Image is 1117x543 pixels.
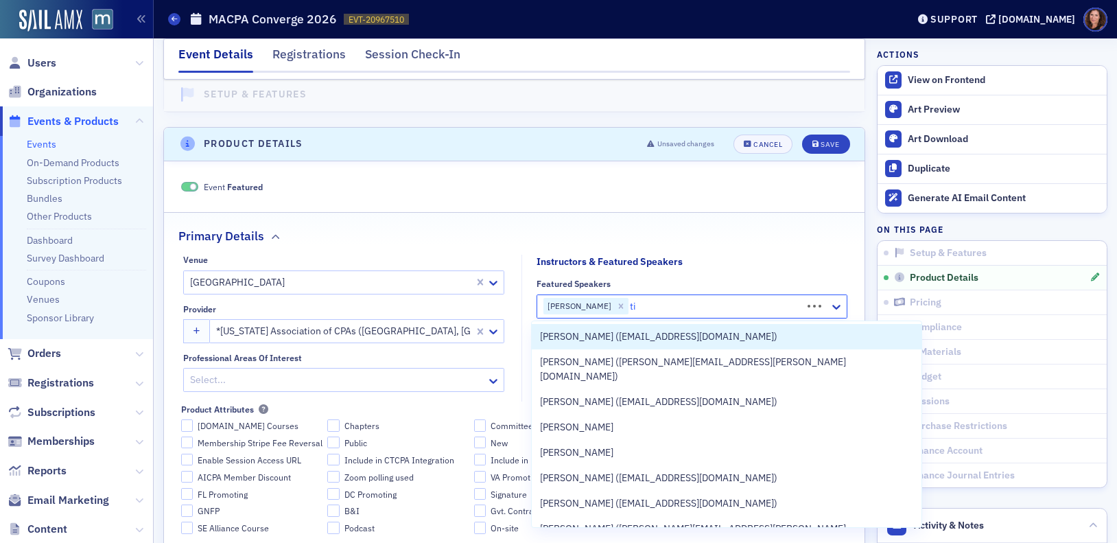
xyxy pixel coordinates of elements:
[540,471,777,485] span: [PERSON_NAME] ([EMAIL_ADDRESS][DOMAIN_NAME])
[8,522,67,537] a: Content
[27,346,61,361] span: Orders
[474,437,486,449] input: New
[181,454,193,466] input: Enable Session Access URL
[344,437,367,449] span: Public
[198,472,291,483] span: AICPA Member Discount
[92,9,113,30] img: SailAMX
[27,275,65,288] a: Coupons
[198,454,301,466] span: Enable Session Access URL
[181,471,193,483] input: AICPA Member Discount
[27,210,92,222] a: Other Products
[19,10,82,32] img: SailAMX
[327,488,340,500] input: DC Promoting
[910,371,941,383] span: Budget
[27,174,122,187] a: Subscription Products
[27,376,94,391] span: Registrations
[474,505,616,517] label: Gvt. Contractors
[327,419,340,432] input: Chapters
[327,505,340,517] input: B&I
[908,74,1100,86] div: View on Frontend
[543,298,613,314] div: [PERSON_NAME]
[474,505,486,517] input: Gvt. Contractors
[27,312,94,324] a: Sponsor Library
[27,434,95,449] span: Memberships
[491,437,508,449] span: New
[908,163,1100,175] div: Duplicate
[910,445,983,457] span: Finance Account
[8,493,109,508] a: Email Marketing
[181,419,323,432] label: BLIonline.org Courses
[181,488,193,500] input: FL Promoting
[491,454,600,466] span: Include in DSCPA Integration
[877,223,1107,235] h4: On this page
[183,304,216,314] div: Provider
[540,420,613,435] span: [PERSON_NAME]
[181,505,323,517] label: GNFP
[327,471,340,483] input: Zoom polling used
[327,454,340,466] input: Include in CTCPA Integration
[204,181,263,193] span: Event
[474,419,616,432] label: Committees
[27,56,56,71] span: Users
[877,48,919,60] h4: Actions
[198,489,248,500] span: FL Promoting
[540,446,613,460] span: [PERSON_NAME]
[365,45,460,71] div: Session Check-In
[491,489,527,500] span: Signature
[183,255,208,265] div: Venue
[914,518,984,533] span: Activity & Notes
[540,496,777,511] span: [PERSON_NAME] ([EMAIL_ADDRESS][DOMAIN_NAME])
[878,154,1107,183] button: Duplicate
[27,252,104,264] a: Survey Dashboard
[27,293,60,305] a: Venues
[181,522,323,534] label: SE Alliance Course
[344,420,379,432] span: Chapters
[27,522,67,537] span: Content
[8,463,67,478] a: Reports
[349,14,404,25] span: EVT-20967510
[181,471,323,483] label: AICPA Member Discount
[181,437,323,449] label: Membership Stripe Fee Reversal
[474,488,486,500] input: Signature
[474,437,616,449] label: New
[27,463,67,478] span: Reports
[878,183,1107,213] button: Generate AI Email Content
[178,45,253,73] div: Event Details
[27,84,97,100] span: Organizations
[930,13,978,25] div: Support
[8,114,119,129] a: Events & Products
[491,505,553,517] span: Gvt. Contractors
[733,135,792,154] button: Cancel
[910,321,962,334] span: Compliance
[908,104,1100,116] div: Art Preview
[878,124,1107,154] a: Art Download
[272,45,346,71] div: Registrations
[344,454,454,466] span: Include in CTCPA Integration
[198,505,220,517] span: GNFP
[27,114,119,129] span: Events & Products
[474,454,486,466] input: Include in DSCPA Integration
[327,471,469,483] label: Zoom polling used
[181,522,193,534] input: SE Alliance Course
[474,522,486,534] input: On-site
[8,56,56,71] a: Users
[181,419,193,432] input: [DOMAIN_NAME] Courses
[613,298,628,314] div: Remove Anirban Basu
[491,420,537,432] span: Committees
[474,522,616,534] label: On-site
[27,405,95,420] span: Subscriptions
[537,279,611,289] div: Featured Speakers
[344,472,414,483] span: Zoom polling used
[181,182,199,192] span: Featured
[878,95,1107,124] a: Art Preview
[27,138,56,150] a: Events
[878,66,1107,95] a: View on Frontend
[204,137,303,151] h4: Product Details
[998,13,1075,25] div: [DOMAIN_NAME]
[8,434,95,449] a: Memberships
[474,454,616,466] label: Include in DSCPA Integration
[8,84,97,100] a: Organizations
[802,135,849,154] button: Save
[327,522,340,534] input: Podcast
